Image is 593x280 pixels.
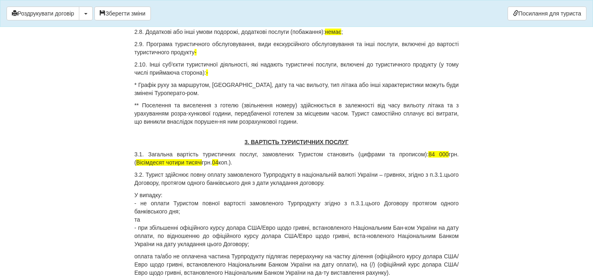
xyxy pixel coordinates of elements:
p: 3.1. Загальна вартість туристичних послуг, замовлених Туристом становить (цифрами та прописом): г... [134,150,459,167]
p: 2.9. Програма туристичного обслуговування, види екскурсійного обслуговування та інші послуги, вкл... [134,40,459,56]
p: 2.8. Додаткові або інші умови подорожі, додаткові послуги (побажання): ; [134,28,459,36]
p: 3. ВАРТІСТЬ ТУРИСТИЧНИХ ПОСЛУГ [134,138,459,146]
span: - [195,49,197,56]
button: Зберегти зміни [94,7,151,20]
p: оплата та/або не оплачена частина Турпродукту підлягає перерахунку на частку ділення (офіційного ... [134,252,459,277]
span: 84 000 [428,151,448,158]
a: Посилання для туриста [508,7,586,20]
p: 3.2. Турист здійснює повну оплату замовленого Турпродукту в національній валюті України – гривнях... [134,171,459,187]
span: немає [325,29,341,35]
button: Роздрукувати договір [7,7,79,20]
span: - [206,69,208,76]
p: ** Поселення та виселення з готелю (звільнення номеру) здійснюється в залежності від часу вильоту... [134,101,459,126]
p: * Графік руху за маршрутом, [GEOGRAPHIC_DATA], дату та час вильоту, тип літака або інші характери... [134,81,459,97]
p: 2.10. Інші суб'єкти туристичної діяльності, які надають туристичні послуги, включені до туристичн... [134,60,459,77]
span: Вісімдесят чотири тисячі [136,159,202,166]
span: 04 [212,159,219,166]
p: У випадку: - не оплати Туристом повної вартості замовленого Турпродукту згідно з п.3.1.цього Дого... [134,191,459,248]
